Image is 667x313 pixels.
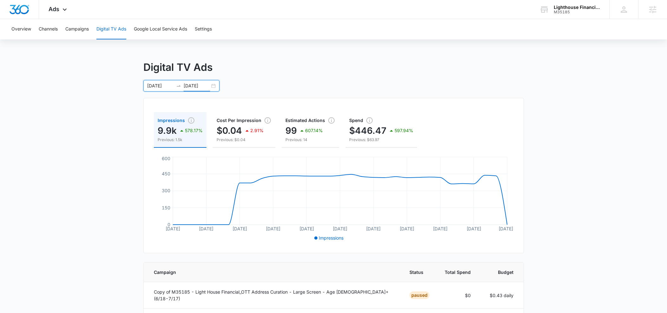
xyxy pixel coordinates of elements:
tspan: [DATE] [333,226,347,231]
tspan: 150 [162,205,170,210]
p: $446.47 [349,126,386,136]
p: 607.14% [305,128,323,133]
p: 99 [285,126,297,136]
p: Previous: $63.97 [349,137,413,143]
tspan: [DATE] [433,226,448,231]
span: Impressions [319,235,343,241]
button: Overview [11,19,31,39]
div: PAUSED [409,291,429,299]
p: Budget [486,269,513,276]
span: Impressions [158,117,203,124]
button: Settings [195,19,212,39]
tspan: [DATE] [466,226,481,231]
p: Previous: 1.5k [158,137,203,143]
tspan: [DATE] [498,226,513,231]
tspan: [DATE] [199,226,213,231]
p: 578.17% [185,128,203,133]
tspan: [DATE] [366,226,381,231]
tspan: [DATE] [299,226,314,231]
p: Total Spend [445,269,471,276]
span: Ads [49,6,59,12]
tspan: 300 [162,188,170,193]
p: 9.9k [158,126,177,136]
h2: Digital TV Ads [143,60,524,75]
div: account id [554,10,600,14]
tspan: [DATE] [232,226,247,231]
p: 597.94% [395,128,413,133]
input: End date [184,82,210,89]
p: 2.91% [250,128,264,133]
p: $0.43 daily [486,292,513,299]
span: Cost Per Impression [217,117,271,124]
tspan: [DATE] [166,226,180,231]
p: Previous: 14 [285,137,335,143]
span: swap-right [176,83,181,88]
button: Google Local Service Ads [134,19,187,39]
span: Estimated Actions [285,117,335,124]
span: Spend [349,117,413,124]
tspan: [DATE] [266,226,280,231]
p: $0.04 [217,126,242,136]
p: $0 [445,292,471,299]
p: Copy of M35185 - Light House Financial_OTT Address Curation - Large Screen - Age [DEMOGRAPHIC_DAT... [154,289,394,302]
span: to [176,83,181,88]
button: Channels [39,19,58,39]
button: Digital TV Ads [96,19,126,39]
button: Campaigns [65,19,89,39]
p: Status [409,269,429,276]
p: Previous: $0.04 [217,137,271,143]
tspan: [DATE] [399,226,414,231]
input: Start date [147,82,173,89]
p: Campaign [154,269,394,276]
tspan: 600 [162,156,170,161]
tspan: 0 [167,222,170,227]
tspan: 450 [162,171,170,176]
div: account name [554,5,600,10]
